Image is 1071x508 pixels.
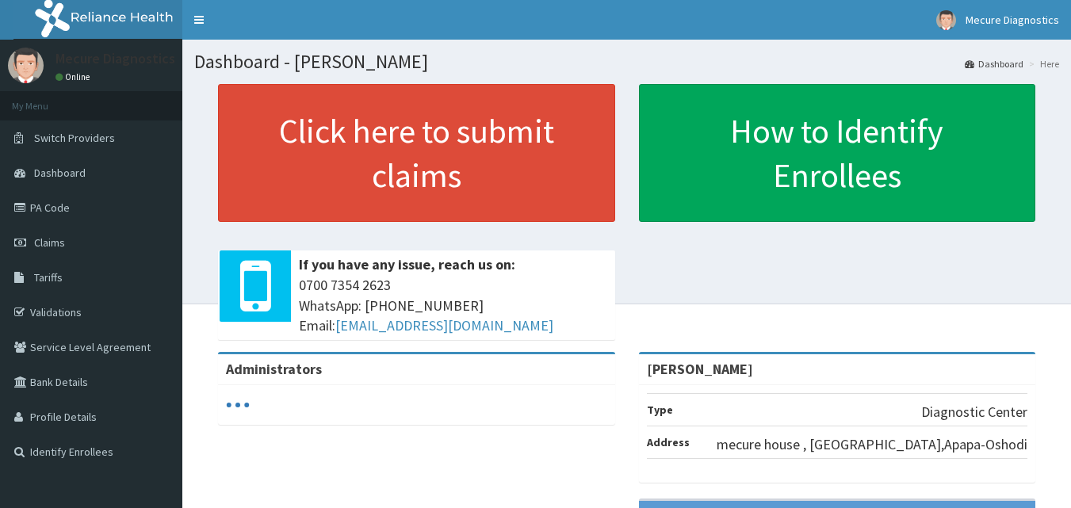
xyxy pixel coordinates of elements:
[34,235,65,250] span: Claims
[921,402,1027,422] p: Diagnostic Center
[55,71,94,82] a: Online
[299,275,607,336] span: 0700 7354 2623 WhatsApp: [PHONE_NUMBER] Email:
[966,13,1059,27] span: Mecure Diagnostics
[647,435,690,449] b: Address
[34,166,86,180] span: Dashboard
[647,360,753,378] strong: [PERSON_NAME]
[717,434,1027,455] p: mecure house , [GEOGRAPHIC_DATA],Apapa-Oshodi
[218,84,615,222] a: Click here to submit claims
[226,393,250,417] svg: audio-loading
[647,403,673,417] b: Type
[34,270,63,285] span: Tariffs
[1025,57,1059,71] li: Here
[299,255,515,273] b: If you have any issue, reach us on:
[965,57,1023,71] a: Dashboard
[226,360,322,378] b: Administrators
[639,84,1036,222] a: How to Identify Enrollees
[8,48,44,83] img: User Image
[194,52,1059,72] h1: Dashboard - [PERSON_NAME]
[34,131,115,145] span: Switch Providers
[335,316,553,334] a: [EMAIL_ADDRESS][DOMAIN_NAME]
[55,52,175,66] p: Mecure Diagnostics
[936,10,956,30] img: User Image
